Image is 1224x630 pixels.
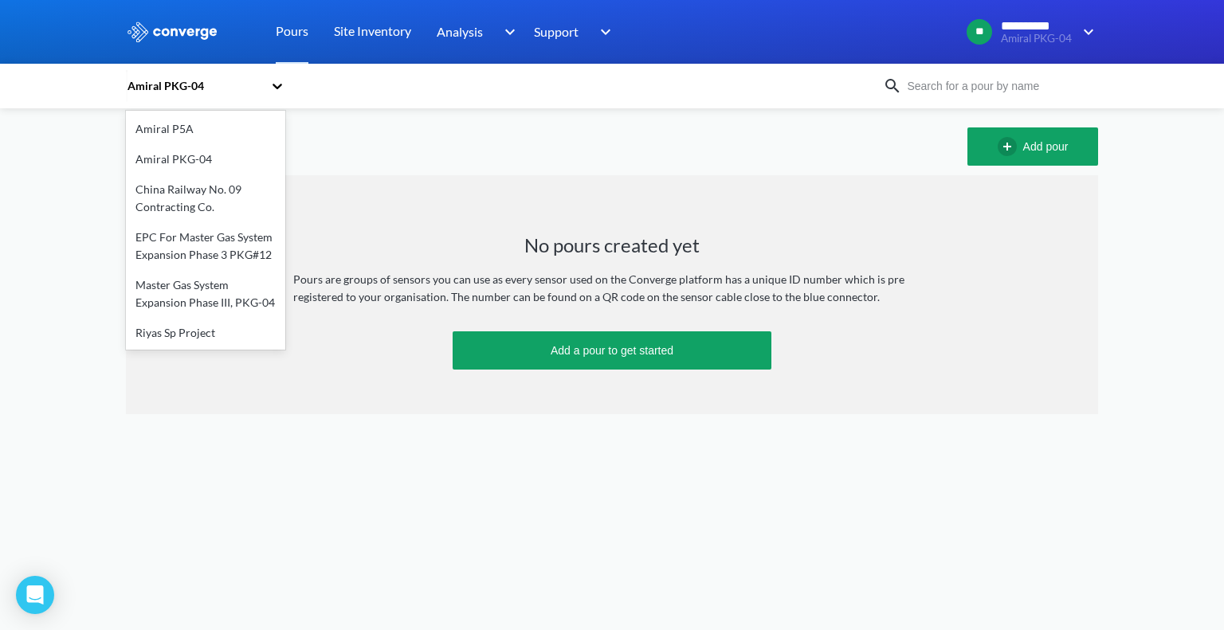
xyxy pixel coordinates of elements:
[590,22,615,41] img: downArrow.svg
[534,22,579,41] span: Support
[126,77,263,95] div: Amiral PKG-04
[126,348,285,378] div: SINOPEC
[524,233,700,258] h1: No pours created yet
[126,22,218,42] img: logo_ewhite.svg
[453,331,771,370] button: Add a pour to get started
[883,76,902,96] img: icon-search.svg
[126,174,285,222] div: China Railway No. 09 Contracting Co.
[967,127,1098,166] button: Add pour
[126,318,285,348] div: Riyas Sp Project
[126,144,285,174] div: Amiral PKG-04
[126,114,285,144] div: Amiral P5A
[998,137,1023,156] img: add-circle-outline.svg
[1001,33,1073,45] span: Amiral PKG-04
[902,77,1095,95] input: Search for a pour by name
[437,22,483,41] span: Analysis
[16,576,54,614] div: Open Intercom Messenger
[494,22,520,41] img: downArrow.svg
[126,270,285,318] div: Master Gas System Expansion Phase III, PKG-04
[293,271,931,306] div: Pours are groups of sensors you can use as every sensor used on the Converge platform has a uniqu...
[1073,22,1098,41] img: downArrow.svg
[126,222,285,270] div: EPC For Master Gas System Expansion Phase 3 PKG#12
